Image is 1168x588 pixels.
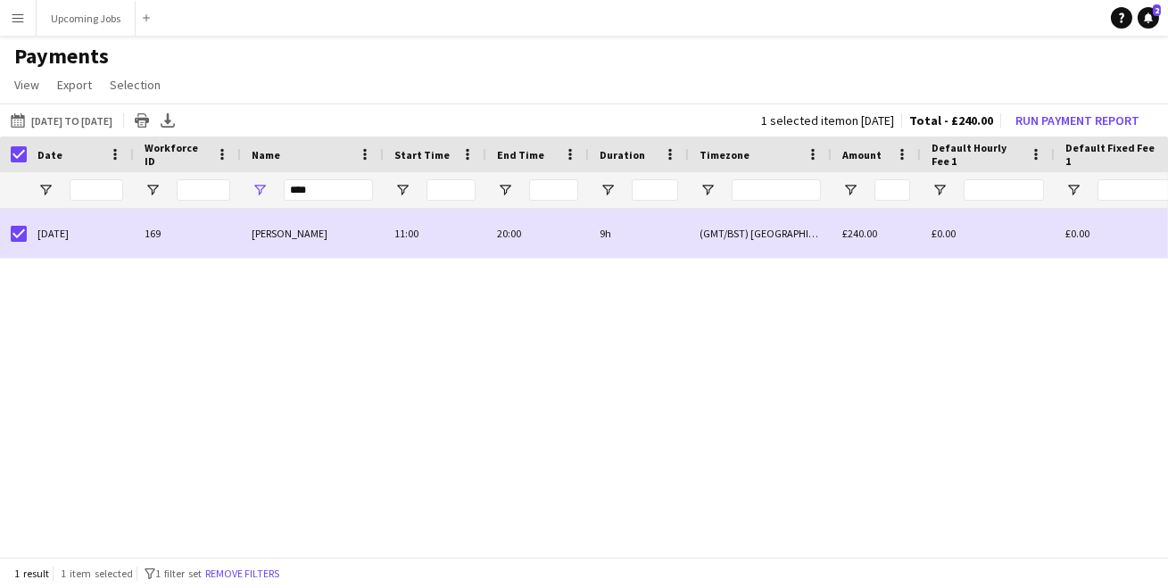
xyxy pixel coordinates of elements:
[50,73,99,96] a: Export
[932,141,1023,168] span: Default Hourly Fee 1
[103,73,168,96] a: Selection
[689,209,832,258] div: (GMT/BST) [GEOGRAPHIC_DATA]
[37,148,62,161] span: Date
[252,227,327,240] span: [PERSON_NAME]
[600,182,616,198] button: Open Filter Menu
[932,182,948,198] button: Open Filter Menu
[1065,182,1081,198] button: Open Filter Menu
[486,209,589,258] div: 20:00
[842,182,858,198] button: Open Filter Menu
[1065,141,1156,168] span: Default Fixed Fee 1
[384,209,486,258] div: 11:00
[157,110,178,131] app-action-btn: Export XLSX
[1153,4,1161,16] span: 2
[700,148,750,161] span: Timezone
[842,227,877,240] span: £240.00
[761,115,894,127] div: 1 selected item on [DATE]
[1138,7,1159,29] a: 2
[252,148,280,161] span: Name
[131,110,153,131] app-action-btn: Print
[732,179,821,201] input: Timezone Filter Input
[921,209,1055,258] div: £0.00
[497,148,544,161] span: End Time
[57,77,92,93] span: Export
[70,179,123,201] input: Date Filter Input
[37,182,54,198] button: Open Filter Menu
[7,110,116,131] button: [DATE] to [DATE]
[134,209,241,258] div: 169
[1008,109,1147,132] button: Run Payment Report
[27,209,134,258] div: [DATE]
[394,182,410,198] button: Open Filter Menu
[7,73,46,96] a: View
[529,179,578,201] input: End Time Filter Input
[14,77,39,93] span: View
[700,182,716,198] button: Open Filter Menu
[252,182,268,198] button: Open Filter Menu
[110,77,161,93] span: Selection
[202,564,283,584] button: Remove filters
[155,567,202,580] span: 1 filter set
[874,179,910,201] input: Amount Filter Input
[497,182,513,198] button: Open Filter Menu
[909,112,993,128] span: Total - £240.00
[964,179,1044,201] input: Default Hourly Fee 1 Filter Input
[145,182,161,198] button: Open Filter Menu
[394,148,450,161] span: Start Time
[589,209,689,258] div: 9h
[842,148,882,161] span: Amount
[61,567,133,580] span: 1 item selected
[284,179,373,201] input: Name Filter Input
[37,1,136,36] button: Upcoming Jobs
[145,141,209,168] span: Workforce ID
[427,179,476,201] input: Start Time Filter Input
[177,179,230,201] input: Workforce ID Filter Input
[600,148,645,161] span: Duration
